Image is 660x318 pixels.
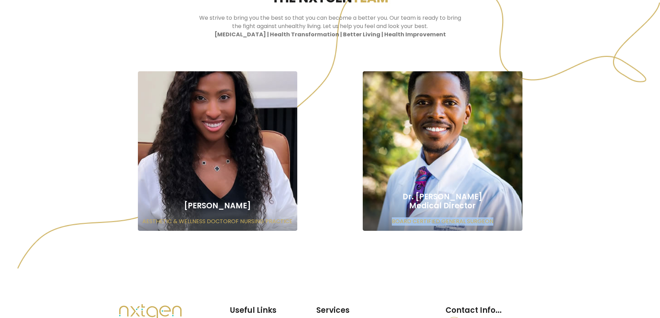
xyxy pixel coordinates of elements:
h2: Services [316,303,439,317]
p: AESTHETIC & WELLNESS DOCTOROF NURSING PRACTICE [138,217,298,226]
h2: [PERSON_NAME] [138,201,298,210]
h2: Useful Links [230,303,309,317]
b: [MEDICAL_DATA] | Health Transformation | Better Living | Health Improvement [214,30,446,38]
p: BOARD CERTIFIED GENERAL SURGEON [370,217,516,226]
h2: Contact Info... [446,303,542,317]
h2: Dr. [PERSON_NAME] Medical Director [370,192,516,210]
p: We strive to bring you the best so that you can become a better you. Our team is ready to bring t... [197,14,463,39]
